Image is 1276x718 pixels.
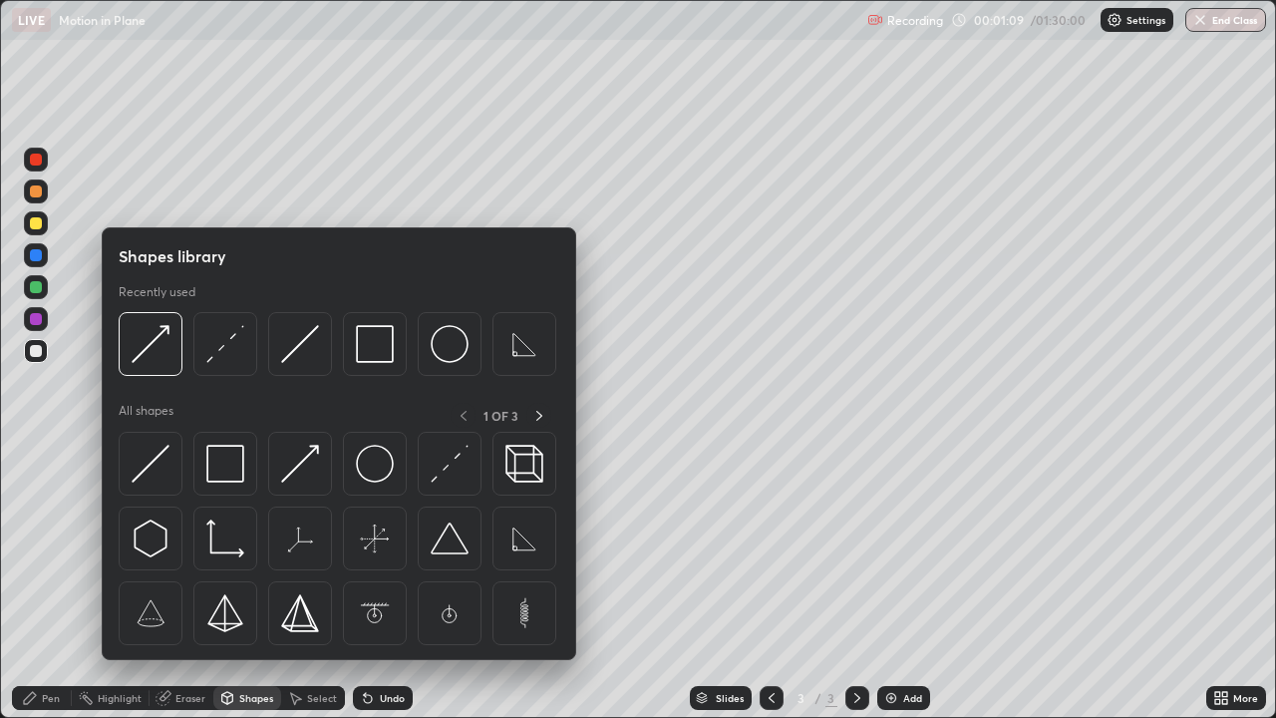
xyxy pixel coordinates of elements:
[119,244,226,268] h5: Shapes library
[59,12,146,28] p: Motion in Plane
[18,12,45,28] p: LIVE
[431,325,469,363] img: svg+xml;charset=utf-8,%3Csvg%20xmlns%3D%22http%3A%2F%2Fwww.w3.org%2F2000%2Fsvg%22%20width%3D%2236...
[239,693,273,703] div: Shapes
[175,693,205,703] div: Eraser
[380,693,405,703] div: Undo
[281,325,319,363] img: svg+xml;charset=utf-8,%3Csvg%20xmlns%3D%22http%3A%2F%2Fwww.w3.org%2F2000%2Fsvg%22%20width%3D%2230...
[903,693,922,703] div: Add
[206,594,244,632] img: svg+xml;charset=utf-8,%3Csvg%20xmlns%3D%22http%3A%2F%2Fwww.w3.org%2F2000%2Fsvg%22%20width%3D%2234...
[505,325,543,363] img: svg+xml;charset=utf-8,%3Csvg%20xmlns%3D%22http%3A%2F%2Fwww.w3.org%2F2000%2Fsvg%22%20width%3D%2265...
[883,690,899,706] img: add-slide-button
[505,520,543,557] img: svg+xml;charset=utf-8,%3Csvg%20xmlns%3D%22http%3A%2F%2Fwww.w3.org%2F2000%2Fsvg%22%20width%3D%2265...
[132,445,169,483] img: svg+xml;charset=utf-8,%3Csvg%20xmlns%3D%22http%3A%2F%2Fwww.w3.org%2F2000%2Fsvg%22%20width%3D%2230...
[281,520,319,557] img: svg+xml;charset=utf-8,%3Csvg%20xmlns%3D%22http%3A%2F%2Fwww.w3.org%2F2000%2Fsvg%22%20width%3D%2265...
[431,594,469,632] img: svg+xml;charset=utf-8,%3Csvg%20xmlns%3D%22http%3A%2F%2Fwww.w3.org%2F2000%2Fsvg%22%20width%3D%2265...
[505,594,543,632] img: svg+xml;charset=utf-8,%3Csvg%20xmlns%3D%22http%3A%2F%2Fwww.w3.org%2F2000%2Fsvg%22%20width%3D%2265...
[356,520,394,557] img: svg+xml;charset=utf-8,%3Csvg%20xmlns%3D%22http%3A%2F%2Fwww.w3.org%2F2000%2Fsvg%22%20width%3D%2265...
[815,692,821,704] div: /
[206,520,244,557] img: svg+xml;charset=utf-8,%3Csvg%20xmlns%3D%22http%3A%2F%2Fwww.w3.org%2F2000%2Fsvg%22%20width%3D%2233...
[1185,8,1266,32] button: End Class
[132,594,169,632] img: svg+xml;charset=utf-8,%3Csvg%20xmlns%3D%22http%3A%2F%2Fwww.w3.org%2F2000%2Fsvg%22%20width%3D%2265...
[206,325,244,363] img: svg+xml;charset=utf-8,%3Csvg%20xmlns%3D%22http%3A%2F%2Fwww.w3.org%2F2000%2Fsvg%22%20width%3D%2230...
[716,693,744,703] div: Slides
[98,693,142,703] div: Highlight
[1192,12,1208,28] img: end-class-cross
[1107,12,1122,28] img: class-settings-icons
[281,594,319,632] img: svg+xml;charset=utf-8,%3Csvg%20xmlns%3D%22http%3A%2F%2Fwww.w3.org%2F2000%2Fsvg%22%20width%3D%2234...
[431,520,469,557] img: svg+xml;charset=utf-8,%3Csvg%20xmlns%3D%22http%3A%2F%2Fwww.w3.org%2F2000%2Fsvg%22%20width%3D%2238...
[431,445,469,483] img: svg+xml;charset=utf-8,%3Csvg%20xmlns%3D%22http%3A%2F%2Fwww.w3.org%2F2000%2Fsvg%22%20width%3D%2230...
[505,445,543,483] img: svg+xml;charset=utf-8,%3Csvg%20xmlns%3D%22http%3A%2F%2Fwww.w3.org%2F2000%2Fsvg%22%20width%3D%2235...
[1126,15,1165,25] p: Settings
[119,284,195,300] p: Recently used
[356,594,394,632] img: svg+xml;charset=utf-8,%3Csvg%20xmlns%3D%22http%3A%2F%2Fwww.w3.org%2F2000%2Fsvg%22%20width%3D%2265...
[356,445,394,483] img: svg+xml;charset=utf-8,%3Csvg%20xmlns%3D%22http%3A%2F%2Fwww.w3.org%2F2000%2Fsvg%22%20width%3D%2236...
[356,325,394,363] img: svg+xml;charset=utf-8,%3Csvg%20xmlns%3D%22http%3A%2F%2Fwww.w3.org%2F2000%2Fsvg%22%20width%3D%2234...
[483,408,518,424] p: 1 OF 3
[887,13,943,28] p: Recording
[867,12,883,28] img: recording.375f2c34.svg
[132,520,169,557] img: svg+xml;charset=utf-8,%3Csvg%20xmlns%3D%22http%3A%2F%2Fwww.w3.org%2F2000%2Fsvg%22%20width%3D%2230...
[42,693,60,703] div: Pen
[1233,693,1258,703] div: More
[792,692,811,704] div: 3
[307,693,337,703] div: Select
[825,689,837,707] div: 3
[206,445,244,483] img: svg+xml;charset=utf-8,%3Csvg%20xmlns%3D%22http%3A%2F%2Fwww.w3.org%2F2000%2Fsvg%22%20width%3D%2234...
[119,403,173,428] p: All shapes
[132,325,169,363] img: svg+xml;charset=utf-8,%3Csvg%20xmlns%3D%22http%3A%2F%2Fwww.w3.org%2F2000%2Fsvg%22%20width%3D%2230...
[281,445,319,483] img: svg+xml;charset=utf-8,%3Csvg%20xmlns%3D%22http%3A%2F%2Fwww.w3.org%2F2000%2Fsvg%22%20width%3D%2230...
